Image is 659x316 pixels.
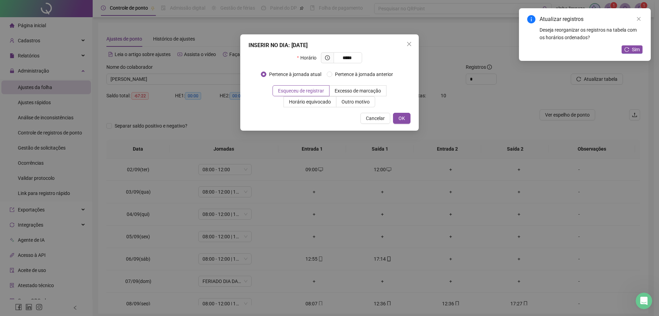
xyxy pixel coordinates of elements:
[636,17,641,21] span: close
[635,15,643,23] a: Close
[622,45,643,54] button: Sim
[360,113,390,124] button: Cancelar
[540,15,643,23] div: Atualizar registros
[332,70,396,78] span: Pertence à jornada anterior
[325,55,330,60] span: clock-circle
[527,15,535,23] span: info-circle
[636,293,652,309] iframe: Intercom live chat
[366,115,385,122] span: Cancelar
[278,88,324,94] span: Esqueceu de registrar
[342,99,370,105] span: Outro motivo
[335,88,381,94] span: Excesso de marcação
[624,47,629,52] span: reload
[393,113,411,124] button: OK
[297,52,321,63] label: Horário
[404,39,415,50] button: Close
[406,41,412,47] span: close
[398,115,405,122] span: OK
[289,99,331,105] span: Horário equivocado
[248,41,411,50] div: INSERIR NO DIA : [DATE]
[540,26,643,41] div: Deseja reorganizar os registros na tabela com os horários ordenados?
[632,46,640,53] span: Sim
[266,70,324,78] span: Pertence à jornada atual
